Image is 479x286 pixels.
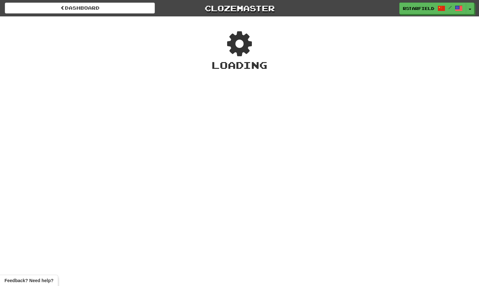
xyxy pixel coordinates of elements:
span: rstarfield [403,5,434,11]
a: rstarfield / [399,3,466,14]
a: Dashboard [5,3,155,14]
span: Open feedback widget [4,277,53,284]
span: / [448,5,452,10]
a: Clozemaster [164,3,315,14]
